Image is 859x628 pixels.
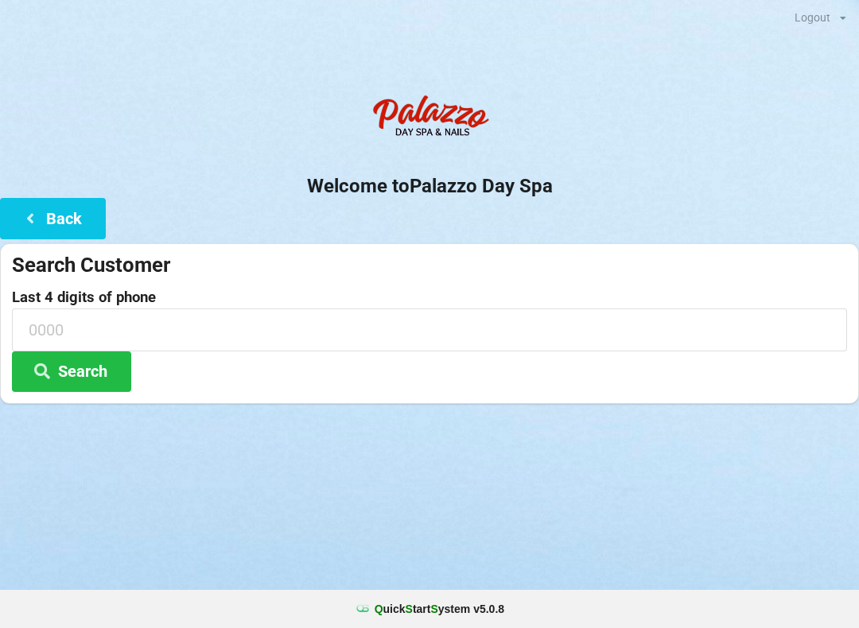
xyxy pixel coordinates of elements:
input: 0000 [12,308,847,351]
img: favicon.ico [355,601,371,617]
span: S [430,603,437,615]
label: Last 4 digits of phone [12,289,847,305]
button: Search [12,351,131,392]
img: PalazzoDaySpaNails-Logo.png [366,87,493,150]
div: Search Customer [12,252,847,278]
span: Q [375,603,383,615]
span: S [406,603,413,615]
div: Logout [795,12,830,23]
b: uick tart ystem v 5.0.8 [375,601,504,617]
